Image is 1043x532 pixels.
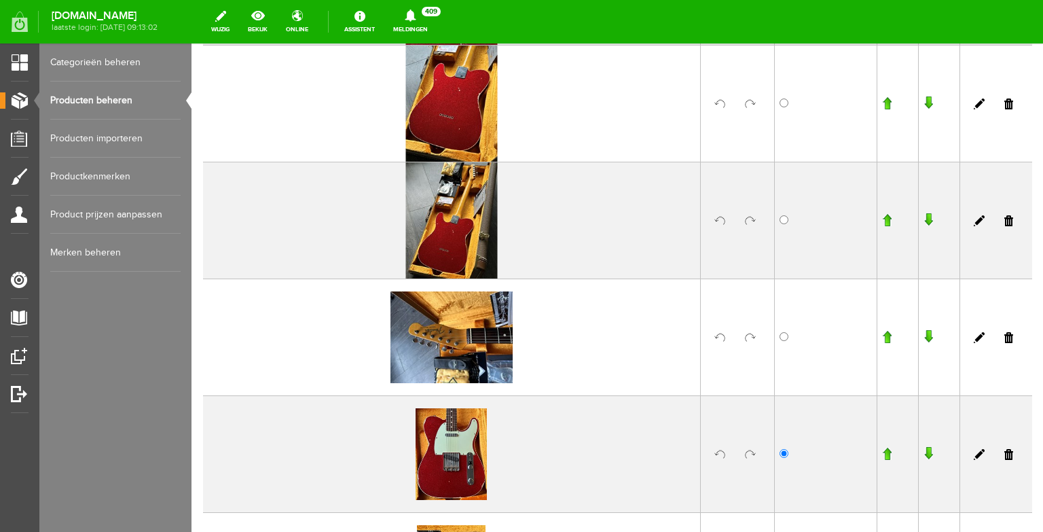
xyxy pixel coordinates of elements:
a: Verwijderen [813,172,822,183]
a: Verwijderen [813,289,822,300]
a: Verwijderen [813,406,822,416]
a: Producten importeren [50,120,181,158]
a: bekijk [240,7,276,37]
a: Productkenmerken [50,158,181,196]
a: Producten beheren [50,82,181,120]
a: online [278,7,316,37]
span: 409 [422,7,441,16]
a: Bewerken [782,289,793,300]
img: image00141.jpeg [224,365,295,457]
a: wijzig [203,7,238,37]
a: Categorieën beheren [50,43,181,82]
img: image00061.jpeg [214,116,306,238]
a: Verwijderen [813,55,822,66]
a: Bewerken [782,406,793,416]
a: Meldingen409 [385,7,436,37]
a: Bewerken [782,172,793,183]
span: laatste login: [DATE] 09:13:02 [52,24,158,31]
strong: [DOMAIN_NAME] [52,12,158,20]
img: image000582.jpeg [199,248,321,340]
a: Assistent [336,7,383,37]
a: Bewerken [782,55,793,66]
a: Merken beheren [50,234,181,272]
a: Product prijzen aanpassen [50,196,181,234]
